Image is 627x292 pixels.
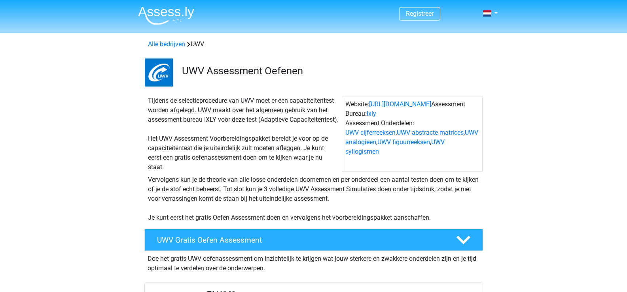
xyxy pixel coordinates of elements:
[141,229,486,251] a: UWV Gratis Oefen Assessment
[182,65,477,77] h3: UWV Assessment Oefenen
[406,10,434,17] a: Registreer
[138,6,194,25] img: Assessly
[144,251,483,273] div: Doe het gratis UWV oefenassessment om inzichtelijk te krijgen wat jouw sterkere en zwakkere onder...
[145,96,342,172] div: Tijdens de selectieprocedure van UWV moet er een capaciteitentest worden afgelegd. UWV maakt over...
[369,100,431,108] a: [URL][DOMAIN_NAME]
[148,40,185,48] a: Alle bedrijven
[145,175,483,222] div: Vervolgens kun je de theorie van alle losse onderdelen doornemen en per onderdeel een aantal test...
[377,138,430,146] a: UWV figuurreeksen
[157,235,443,245] h4: UWV Gratis Oefen Assessment
[342,96,483,172] div: Website: Assessment Bureau: Assessment Onderdelen: , , , ,
[397,129,464,136] a: UWV abstracte matrices
[345,129,396,136] a: UWV cijferreeksen
[145,40,483,49] div: UWV
[367,110,376,117] a: Ixly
